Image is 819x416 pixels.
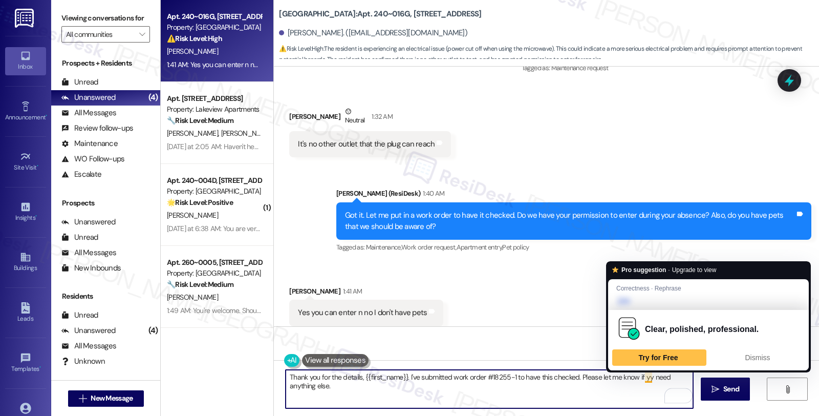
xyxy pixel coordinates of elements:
i:  [784,385,791,393]
button: Send [701,378,750,401]
span: • [46,112,47,119]
span: [PERSON_NAME] [167,47,218,56]
div: Tagged as: [289,326,443,341]
span: New Message [91,393,133,404]
img: ResiDesk Logo [15,9,36,28]
span: • [37,162,38,170]
div: Apt. 240~004D, [STREET_ADDRESS] [167,175,262,186]
a: Inbox [5,47,46,75]
span: [PERSON_NAME] [167,293,218,302]
div: Unknown [61,356,105,367]
label: Viewing conversations for [61,10,150,26]
div: Property: [GEOGRAPHIC_DATA] [167,22,262,33]
div: [DATE] at 6:38 AM: You are very nice person [DEMOGRAPHIC_DATA] bless you always [167,224,421,233]
div: Residents [51,291,160,302]
i:  [79,394,87,403]
strong: 🔧 Risk Level: Medium [167,116,233,125]
div: All Messages [61,247,116,258]
i:  [712,385,719,393]
i:  [139,30,145,38]
div: [PERSON_NAME] [289,286,443,300]
div: Prospects + Residents [51,58,160,69]
a: Insights • [5,198,46,226]
div: (4) [146,323,161,339]
span: • [35,213,37,220]
span: [PERSON_NAME] [167,211,218,220]
span: Apartment entry , [457,243,503,252]
div: [PERSON_NAME]. ([EMAIL_ADDRESS][DOMAIN_NAME]) [279,28,467,38]
div: Unanswered [61,217,116,227]
span: Pet policy [502,243,529,252]
a: Leads [5,299,46,327]
div: Review follow-ups [61,123,133,134]
div: Apt. [STREET_ADDRESS] [167,93,262,104]
div: [PERSON_NAME] [289,106,451,131]
span: : The resident is experiencing an electrical issue (power cut off when using the microwave). This... [279,44,819,66]
span: [PERSON_NAME] [221,129,272,138]
span: [PERSON_NAME] [167,129,221,138]
div: WO Follow-ups [61,154,124,164]
span: Maintenance request [551,64,609,72]
div: Property: [GEOGRAPHIC_DATA] [167,186,262,197]
span: Work order request , [401,243,457,252]
div: New Inbounds [61,263,121,274]
input: All communities [66,26,134,43]
div: Unread [61,310,98,321]
strong: ⚠️ Risk Level: High [167,34,222,43]
div: Unanswered [61,325,116,336]
a: Buildings [5,248,46,276]
strong: 🔧 Risk Level: Medium [167,280,233,289]
a: Templates • [5,349,46,377]
div: [DATE] at 2:05 AM: Haven't heard from [PERSON_NAME] . Please contact him and ask him what's the s... [167,142,574,151]
div: Prospects [51,198,160,209]
div: Apt. 240~016G, [STREET_ADDRESS] [167,11,262,22]
div: Unread [61,232,98,243]
div: Got it. Let me put in a work order to have it checked. Do we have your permission to enter during... [345,210,795,232]
div: Maintenance [61,138,118,149]
div: Neutral [343,106,367,128]
a: Site Visit • [5,148,46,176]
strong: ⚠️ Risk Level: High [279,45,323,53]
textarea: To enrich screen reader interactions, please activate Accessibility in Grammarly extension settings [286,370,693,408]
button: New Message [68,390,144,407]
div: Escalate [61,169,101,180]
div: Unanswered [61,92,116,103]
div: 1:41 AM [340,286,362,297]
div: 1:41 AM: Yes you can enter n no I don't have pets [167,60,308,69]
div: Tagged as: [336,240,811,255]
div: 1:40 AM [420,188,444,199]
div: Property: [GEOGRAPHIC_DATA] [167,268,262,279]
span: Send [723,384,739,394]
b: [GEOGRAPHIC_DATA]: Apt. 240~016G, [STREET_ADDRESS] [279,9,481,19]
div: Apt. 260~0005, [STREET_ADDRESS] [167,257,262,268]
div: All Messages [61,341,116,351]
div: Yes you can enter n no I don't have pets [298,307,427,318]
div: [PERSON_NAME] (ResiDesk) [336,188,811,202]
div: Property: Lakeview Apartments [167,104,262,115]
div: 1:32 AM [369,111,392,122]
div: 1:49 AM: You're welcome. Should you have other concerns, please feel free to reach out. Have a gr... [167,306,481,315]
div: Tagged as: [522,60,811,75]
div: (4) [146,90,161,106]
span: • [39,364,41,371]
div: Unread [61,77,98,88]
strong: 🌟 Risk Level: Positive [167,198,233,207]
div: It's no other outlet that the plug can reach [298,139,435,150]
span: Maintenance , [366,243,401,252]
div: All Messages [61,108,116,118]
